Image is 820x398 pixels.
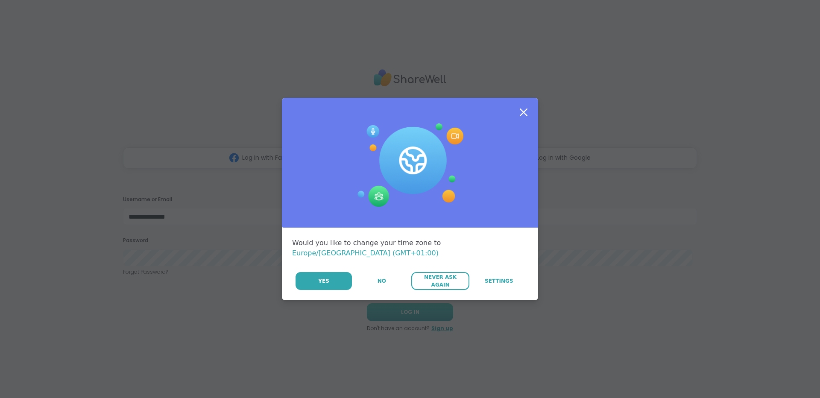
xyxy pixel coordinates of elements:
[292,238,528,258] div: Would you like to change your time zone to
[357,123,463,207] img: Session Experience
[318,277,329,285] span: Yes
[292,249,439,257] span: Europe/[GEOGRAPHIC_DATA] (GMT+01:00)
[378,277,386,285] span: No
[485,277,513,285] span: Settings
[353,272,410,290] button: No
[470,272,528,290] a: Settings
[416,273,465,289] span: Never Ask Again
[296,272,352,290] button: Yes
[411,272,469,290] button: Never Ask Again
